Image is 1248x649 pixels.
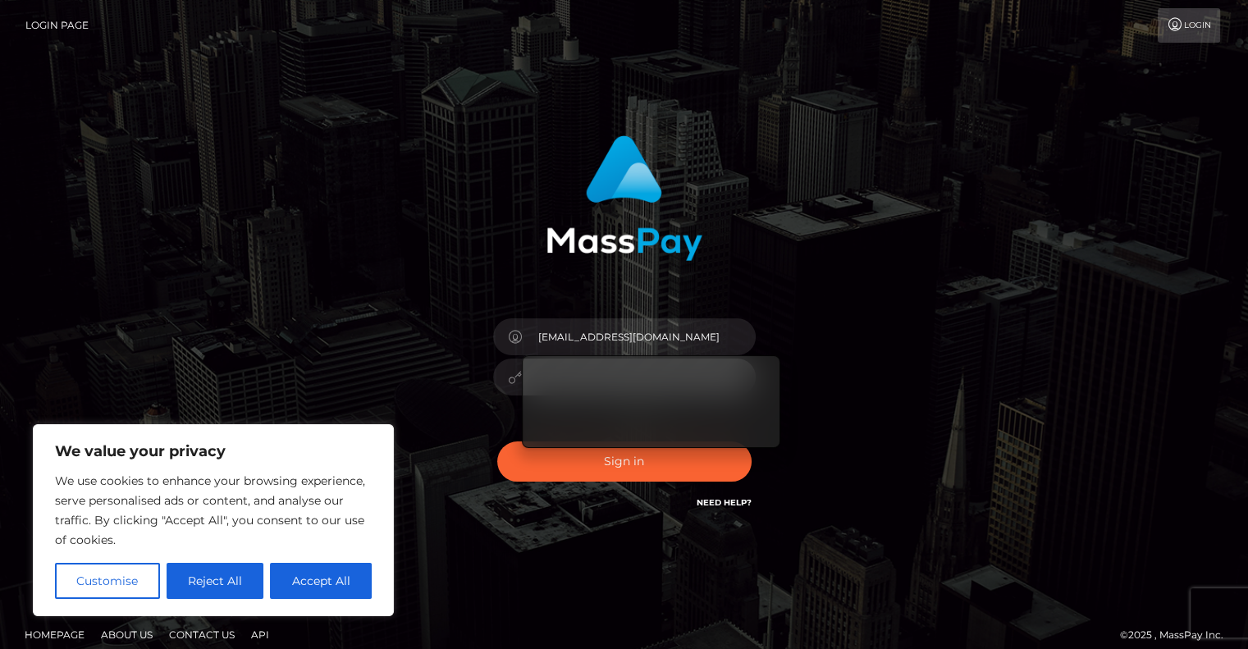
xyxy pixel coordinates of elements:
a: Need Help? [697,497,752,508]
img: MassPay Login [546,135,702,261]
div: We value your privacy [33,424,394,616]
button: Reject All [167,563,264,599]
button: Customise [55,563,160,599]
button: Sign in [497,441,752,482]
a: Login [1158,8,1220,43]
input: Username... [523,318,756,355]
a: API [245,622,276,647]
a: Homepage [18,622,91,647]
a: About Us [94,622,159,647]
a: Contact Us [162,622,241,647]
a: Login Page [25,8,89,43]
button: Accept All [270,563,372,599]
p: We use cookies to enhance your browsing experience, serve personalised ads or content, and analys... [55,471,372,550]
p: We value your privacy [55,441,372,461]
div: © 2025 , MassPay Inc. [1120,626,1236,644]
